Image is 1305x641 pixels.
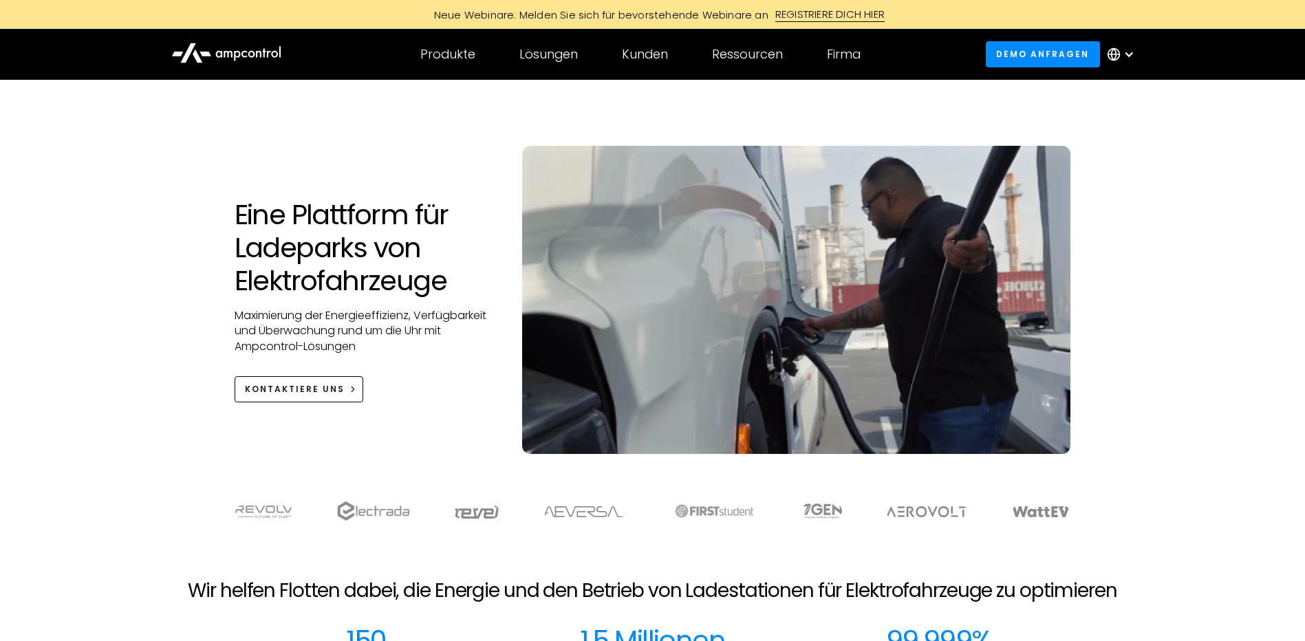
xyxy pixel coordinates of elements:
[235,308,495,354] p: Maximierung der Energieeffizienz, Verfügbarkeit und Überwachung rund um die Uhr mit Ampcontrol-Lö...
[622,47,668,62] div: Kunden
[986,41,1100,67] a: Demo anfragen
[827,47,861,62] div: Firma
[235,198,495,297] h1: Eine Plattform für Ladeparks von Elektrofahrzeuge
[420,8,775,22] div: Neue Webinare: Melden Sie sich für bevorstehende Webinare an
[775,7,885,22] div: REGISTRIERE DICH HIER
[235,376,364,402] a: KONTAKTIERE UNS
[886,506,968,517] img: Aerovolt Logo
[343,7,962,22] a: Neue Webinare: Melden Sie sich für bevorstehende Webinare anREGISTRIERE DICH HIER
[712,47,783,62] div: Ressourcen
[1012,506,1070,517] img: WattEV logo
[420,47,475,62] div: Produkte
[245,383,345,395] div: KONTAKTIERE UNS
[188,579,1117,602] h2: Wir helfen Flotten dabei, die Energie und den Betrieb von Ladestationen für Elektrofahrzeuge zu o...
[337,501,409,521] img: electrada logo
[519,47,578,62] div: Lösungen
